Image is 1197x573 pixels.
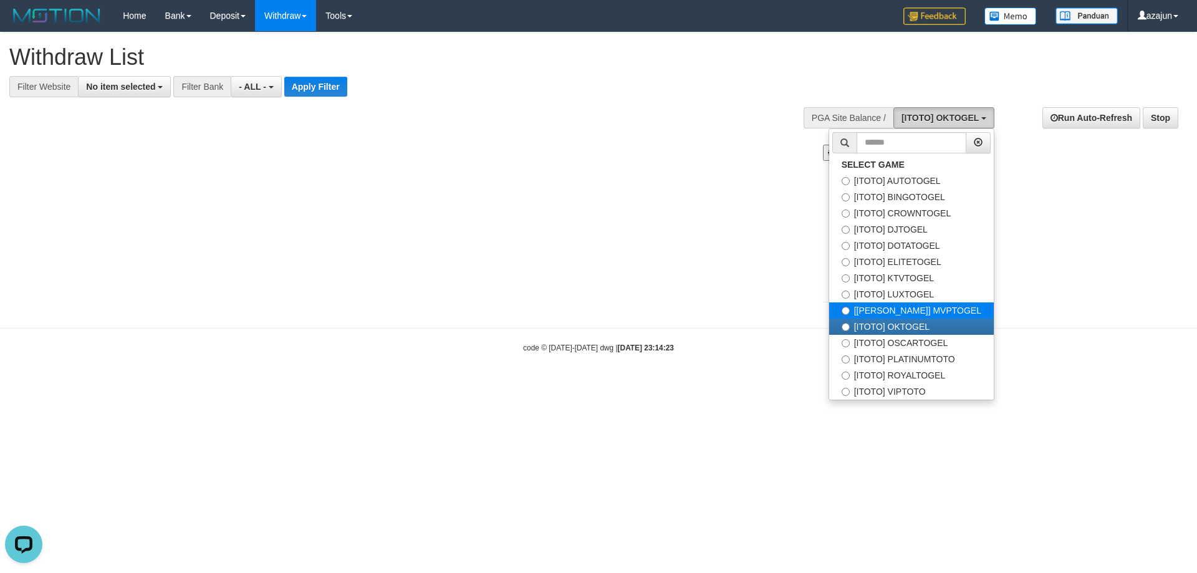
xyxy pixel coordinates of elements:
[842,388,850,396] input: [ITOTO] VIPTOTO
[842,274,850,282] input: [ITOTO] KTVTOGEL
[829,221,994,238] label: [ITOTO] DJTOGEL
[829,173,994,189] label: [ITOTO] AUTOTOGEL
[618,344,674,352] strong: [DATE] 23:14:23
[829,254,994,270] label: [ITOTO] ELITETOGEL
[842,291,850,299] input: [ITOTO] LUXTOGEL
[842,226,850,234] input: [ITOTO] DJTOGEL
[804,107,893,128] div: PGA Site Balance /
[893,107,994,128] button: [ITOTO] OKTOGEL
[842,307,850,315] input: [[PERSON_NAME]] MVPTOGEL
[829,351,994,367] label: [ITOTO] PLATINUMTOTO
[842,209,850,218] input: [ITOTO] CROWNTOGEL
[829,270,994,286] label: [ITOTO] KTVTOGEL
[829,302,994,319] label: [[PERSON_NAME]] MVPTOGEL
[173,76,231,97] div: Filter Bank
[829,383,994,400] label: [ITOTO] VIPTOTO
[829,319,994,335] label: [ITOTO] OKTOGEL
[829,367,994,383] label: [ITOTO] ROYALTOGEL
[231,76,281,97] button: - ALL -
[842,242,850,250] input: [ITOTO] DOTATOGEL
[984,7,1037,25] img: Button%20Memo.svg
[9,6,104,25] img: MOTION_logo.png
[842,177,850,185] input: [ITOTO] AUTOTOGEL
[829,335,994,351] label: [ITOTO] OSCARTOGEL
[9,76,78,97] div: Filter Website
[842,355,850,364] input: [ITOTO] PLATINUMTOTO
[239,82,266,92] span: - ALL -
[86,82,155,92] span: No item selected
[78,76,171,97] button: No item selected
[903,7,966,25] img: Feedback.jpg
[523,344,674,352] small: code © [DATE]-[DATE] dwg |
[5,5,42,42] button: Open LiveChat chat widget
[842,258,850,266] input: [ITOTO] ELITETOGEL
[1143,107,1178,128] a: Stop
[829,238,994,254] label: [ITOTO] DOTATOGEL
[1042,107,1140,128] a: Run Auto-Refresh
[842,323,850,331] input: [ITOTO] OKTOGEL
[842,339,850,347] input: [ITOTO] OSCARTOGEL
[829,189,994,205] label: [ITOTO] BINGOTOGEL
[842,193,850,201] input: [ITOTO] BINGOTOGEL
[901,113,979,123] span: [ITOTO] OKTOGEL
[284,77,347,97] button: Apply Filter
[1055,7,1118,24] img: panduan.png
[842,160,905,170] b: SELECT GAME
[829,286,994,302] label: [ITOTO] LUXTOGEL
[9,45,786,70] h1: Withdraw List
[842,372,850,380] input: [ITOTO] ROYALTOGEL
[829,156,994,173] a: SELECT GAME
[829,205,994,221] label: [ITOTO] CROWNTOGEL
